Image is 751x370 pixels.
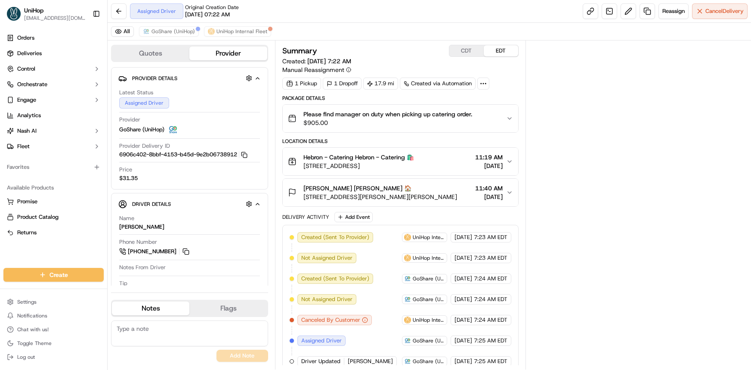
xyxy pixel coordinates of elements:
img: unihop_logo.png [208,28,215,35]
span: Orders [17,34,34,42]
span: Reassign [662,7,685,15]
span: Notifications [17,312,47,319]
span: Original Creation Date [185,4,239,11]
span: Assigned Driver [301,337,342,345]
div: 17.9 mi [363,78,398,90]
a: Product Catalog [7,213,100,221]
span: Manual Reassignment [282,65,344,74]
span: [DATE] [475,193,503,201]
span: Nash AI [17,127,37,135]
button: Notes [112,302,189,315]
span: GoShare (UniHop) [413,275,445,282]
span: GoShare (UniHop) [413,337,445,344]
span: Fleet [17,143,30,150]
button: Engage [3,93,104,107]
button: Settings [3,296,104,308]
span: [DATE] 07:22 AM [185,11,230,19]
button: Add Event [334,212,373,222]
span: GoShare (UniHop) [413,296,445,303]
span: Please find manager on duty when picking up catering order. [303,110,472,118]
button: GoShare (UniHop) [139,26,199,37]
div: Location Details [282,138,519,145]
span: Deliveries [17,50,42,57]
span: [DATE] 7:22 AM [307,57,351,65]
button: CDT [449,45,484,56]
span: [DATE] [454,275,472,283]
span: [DATE] [475,162,503,170]
button: Log out [3,351,104,363]
span: [DATE] [454,233,472,241]
img: unihop_logo.png [404,234,411,241]
button: Provider Details [118,71,261,85]
span: [DATE] [454,316,472,324]
span: 7:24 AM EDT [474,316,507,324]
button: [PERSON_NAME] [PERSON_NAME] 🏠[STREET_ADDRESS][PERSON_NAME][PERSON_NAME]11:40 AM[DATE] [283,179,518,206]
span: Control [17,65,35,73]
span: Created (Sent To Provider) [301,275,369,283]
span: 7:23 AM EDT [474,233,507,241]
span: Chat with us! [17,326,49,333]
span: [EMAIL_ADDRESS][DOMAIN_NAME] [24,15,86,22]
button: EDT [484,45,518,56]
button: Product Catalog [3,210,104,224]
div: Delivery Activity [282,214,329,221]
a: Created via Automation [400,78,476,90]
button: 6906c402-8bbf-4153-b45d-9e2b06738912 [119,151,247,159]
span: [DATE] [454,254,472,262]
span: Promise [17,198,37,205]
button: Notifications [3,310,104,322]
span: [STREET_ADDRESS][PERSON_NAME][PERSON_NAME] [303,193,457,201]
span: $31.35 [119,174,138,182]
span: [PERSON_NAME] [PERSON_NAME] 🏠 [303,184,411,193]
button: All [111,26,134,37]
button: Hebron - Catering Hebron - Catering 🛍️[STREET_ADDRESS]11:19 AM[DATE] [283,148,518,175]
button: Toggle Theme [3,337,104,349]
span: [DATE] [454,295,472,303]
button: UniHop Internal Fleet [204,26,271,37]
span: [PERSON_NAME] [348,358,393,365]
span: Canceled By Customer [301,316,360,324]
span: Name [119,215,134,222]
button: Fleet [3,140,104,153]
div: [PERSON_NAME] [119,223,164,231]
span: 7:24 AM EDT [474,295,507,303]
button: Driver Details [118,197,261,211]
button: Control [3,62,104,76]
a: Orders [3,31,104,45]
span: Driver Updated [301,358,340,365]
img: goshare_logo.png [143,28,150,35]
button: Please find manager on duty when picking up catering order.$905.00 [283,105,518,132]
img: unihop_logo.png [404,255,411,261]
img: unihop_logo.png [404,317,411,323]
span: Driver Details [132,201,171,208]
span: 11:40 AM [475,184,503,193]
span: Not Assigned Driver [301,254,352,262]
img: UniHop [7,7,21,21]
span: Hebron - Catering Hebron - Catering 🛍️ [303,153,414,162]
img: goshare_logo.png [168,124,178,135]
span: Orchestrate [17,81,47,88]
span: Tip [119,280,127,287]
img: goshare_logo.png [404,337,411,344]
span: 7:25 AM EDT [474,358,507,365]
button: Quotes [112,47,189,60]
span: Engage [17,96,36,104]
button: Reassign [658,3,689,19]
button: Manual Reassignment [282,65,351,74]
span: Product Catalog [17,213,59,221]
a: [PHONE_NUMBER] [119,247,191,256]
span: Analytics [17,112,41,119]
span: Provider Delivery ID [119,142,170,150]
span: UniHop Internal Fleet [413,255,445,261]
span: 7:25 AM EDT [474,337,507,345]
div: Available Products [3,181,104,195]
h3: Summary [282,47,317,55]
span: Toggle Theme [17,340,52,347]
span: Log out [17,354,35,361]
span: Provider Details [132,75,177,82]
span: UniHop Internal Fleet [413,234,445,241]
span: Created (Sent To Provider) [301,233,369,241]
span: 11:19 AM [475,153,503,162]
button: Orchestrate [3,78,104,91]
span: Phone Number [119,238,157,246]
